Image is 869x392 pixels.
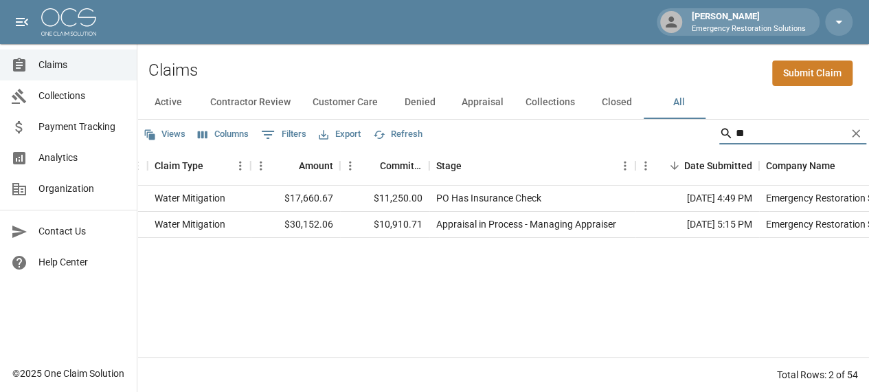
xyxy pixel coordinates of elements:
[148,146,251,185] div: Claim Type
[148,61,198,80] h2: Claims
[203,156,223,175] button: Sort
[251,212,340,238] div: $30,152.06
[777,368,858,382] div: Total Rows: 2 of 54
[38,151,126,165] span: Analytics
[41,8,96,36] img: ocs-logo-white-transparent.png
[38,255,126,270] span: Help Center
[846,123,866,144] button: Clear
[155,146,203,185] div: Claim Type
[199,86,302,119] button: Contractor Review
[38,89,126,103] span: Collections
[766,146,835,185] div: Company Name
[515,86,586,119] button: Collections
[719,122,866,147] div: Search
[230,155,251,176] button: Menu
[684,146,752,185] div: Date Submitted
[361,156,380,175] button: Sort
[635,212,759,238] div: [DATE] 5:15 PM
[302,86,389,119] button: Customer Care
[340,155,361,176] button: Menu
[686,10,811,34] div: [PERSON_NAME]
[665,156,684,175] button: Sort
[648,86,710,119] button: All
[451,86,515,119] button: Appraisal
[38,224,126,239] span: Contact Us
[462,156,481,175] button: Sort
[38,58,126,72] span: Claims
[38,120,126,134] span: Payment Tracking
[389,86,451,119] button: Denied
[615,155,635,176] button: Menu
[340,146,429,185] div: Committed Amount
[280,156,299,175] button: Sort
[251,146,340,185] div: Amount
[835,156,855,175] button: Sort
[315,124,364,145] button: Export
[194,124,252,145] button: Select columns
[436,191,541,205] div: PO Has Insurance Check
[635,186,759,212] div: [DATE] 4:49 PM
[38,182,126,196] span: Organization
[137,86,869,119] div: dynamic tabs
[586,86,648,119] button: Closed
[340,186,429,212] div: $11,250.00
[251,155,271,176] button: Menu
[436,217,616,231] div: Appraisal in Process - Managing Appraiser
[635,155,656,176] button: Menu
[340,212,429,238] div: $10,910.71
[692,23,806,35] p: Emergency Restoration Solutions
[772,61,853,86] a: Submit Claim
[436,146,462,185] div: Stage
[155,191,225,205] div: Water Mitigation
[251,186,340,212] div: $17,660.67
[8,8,36,36] button: open drawer
[380,146,422,185] div: Committed Amount
[299,146,333,185] div: Amount
[429,146,635,185] div: Stage
[635,146,759,185] div: Date Submitted
[258,124,310,146] button: Show filters
[10,146,148,185] div: Claim Number
[155,217,225,231] div: Water Mitigation
[370,124,426,145] button: Refresh
[12,367,124,380] div: © 2025 One Claim Solution
[137,86,199,119] button: Active
[140,124,189,145] button: Views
